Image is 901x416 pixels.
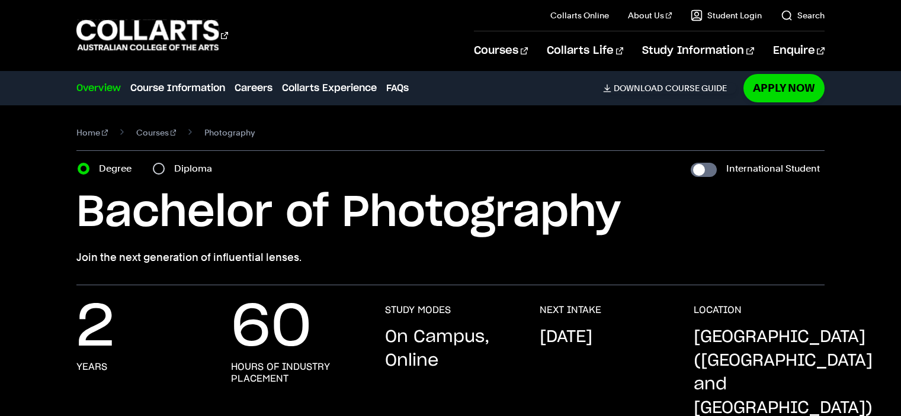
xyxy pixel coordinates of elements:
a: DownloadCourse Guide [603,83,736,93]
a: Student Login [691,9,762,21]
a: FAQs [386,81,409,95]
h3: LOCATION [694,304,742,316]
a: Courses [474,31,528,70]
a: Search [781,9,825,21]
a: Courses [136,124,177,141]
a: Careers [235,81,272,95]
a: Course Information [130,81,225,95]
a: Study Information [642,31,753,70]
p: [DATE] [540,325,592,349]
label: Diploma [174,160,219,177]
a: Collarts Life [547,31,623,70]
a: Enquire [773,31,825,70]
a: Collarts Online [550,9,609,21]
p: On Campus, Online [385,325,515,373]
span: Download [614,83,663,93]
div: Go to homepage [76,18,228,52]
p: 60 [231,304,312,351]
span: Photography [204,124,255,141]
p: 2 [76,304,114,351]
label: International Student [726,160,820,177]
p: Join the next generation of influential lenses. [76,249,824,266]
label: Degree [99,160,139,177]
h1: Bachelor of Photography [76,186,824,240]
h3: NEXT INTAKE [540,304,601,316]
h3: years [76,361,107,373]
a: About Us [628,9,672,21]
h3: STUDY MODES [385,304,451,316]
a: Overview [76,81,121,95]
a: Apply Now [743,74,825,102]
a: Home [76,124,108,141]
a: Collarts Experience [282,81,377,95]
h3: hours of industry placement [231,361,361,385]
